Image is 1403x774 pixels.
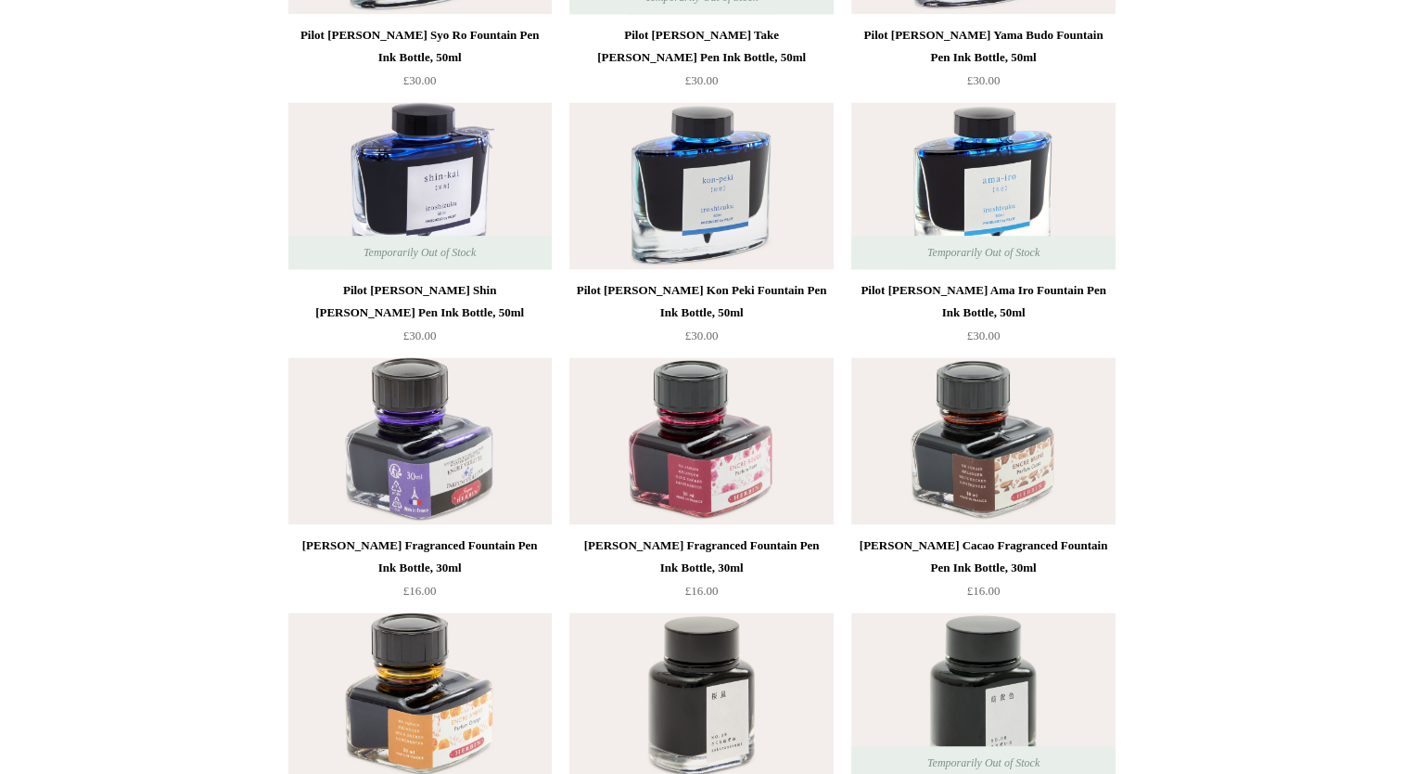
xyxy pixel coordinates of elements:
span: £30.00 [967,73,1001,87]
span: £16.00 [403,584,437,598]
a: Pilot [PERSON_NAME] Kon Peki Fountain Pen Ink Bottle, 50ml £30.00 [569,279,833,355]
a: Herbin Cacao Fragranced Fountain Pen Ink Bottle, 30ml Herbin Cacao Fragranced Fountain Pen Ink Bo... [851,357,1115,524]
span: £30.00 [403,329,437,342]
span: £30.00 [403,73,437,87]
img: Herbin Rose Fragranced Fountain Pen Ink Bottle, 30ml [569,357,833,524]
a: [PERSON_NAME] Cacao Fragranced Fountain Pen Ink Bottle, 30ml £16.00 [851,535,1115,611]
span: Temporarily Out of Stock [345,236,494,269]
img: Herbin Violet Fragranced Fountain Pen Ink Bottle, 30ml [288,357,552,524]
div: Pilot [PERSON_NAME] Kon Peki Fountain Pen Ink Bottle, 50ml [574,279,828,324]
div: [PERSON_NAME] Fragranced Fountain Pen Ink Bottle, 30ml [574,535,828,579]
img: Pilot Iro Shizuku Shin Kai Fountain Pen Ink Bottle, 50ml [288,102,552,269]
a: Pilot [PERSON_NAME] Ama Iro Fountain Pen Ink Bottle, 50ml £30.00 [851,279,1115,355]
span: Temporarily Out of Stock [909,236,1058,269]
div: Pilot [PERSON_NAME] Shin [PERSON_NAME] Pen Ink Bottle, 50ml [293,279,547,324]
img: Pilot Iro Shizuku Ama Iro Fountain Pen Ink Bottle, 50ml [851,102,1115,269]
span: £30.00 [967,329,1001,342]
a: Pilot Iro Shizuku Kon Peki Fountain Pen Ink Bottle, 50ml Pilot Iro Shizuku Kon Peki Fountain Pen ... [569,102,833,269]
span: £30.00 [685,329,719,342]
a: Pilot Iro Shizuku Ama Iro Fountain Pen Ink Bottle, 50ml Pilot Iro Shizuku Ama Iro Fountain Pen In... [851,102,1115,269]
a: Pilot [PERSON_NAME] Shin [PERSON_NAME] Pen Ink Bottle, 50ml £30.00 [288,279,552,355]
a: Herbin Rose Fragranced Fountain Pen Ink Bottle, 30ml Herbin Rose Fragranced Fountain Pen Ink Bott... [569,357,833,524]
a: [PERSON_NAME] Fragranced Fountain Pen Ink Bottle, 30ml £16.00 [288,535,552,611]
a: Pilot [PERSON_NAME] Syo Ro Fountain Pen Ink Bottle, 50ml £30.00 [288,24,552,100]
div: [PERSON_NAME] Fragranced Fountain Pen Ink Bottle, 30ml [293,535,547,579]
div: Pilot [PERSON_NAME] Yama Budo Fountain Pen Ink Bottle, 50ml [856,24,1110,69]
a: Herbin Violet Fragranced Fountain Pen Ink Bottle, 30ml Herbin Violet Fragranced Fountain Pen Ink ... [288,357,552,524]
a: [PERSON_NAME] Fragranced Fountain Pen Ink Bottle, 30ml £16.00 [569,535,833,611]
div: Pilot [PERSON_NAME] Ama Iro Fountain Pen Ink Bottle, 50ml [856,279,1110,324]
a: Pilot [PERSON_NAME] Take [PERSON_NAME] Pen Ink Bottle, 50ml £30.00 [569,24,833,100]
a: Pilot Iro Shizuku Shin Kai Fountain Pen Ink Bottle, 50ml Pilot Iro Shizuku Shin Kai Fountain Pen ... [288,102,552,269]
div: Pilot [PERSON_NAME] Take [PERSON_NAME] Pen Ink Bottle, 50ml [574,24,828,69]
a: Pilot [PERSON_NAME] Yama Budo Fountain Pen Ink Bottle, 50ml £30.00 [851,24,1115,100]
div: Pilot [PERSON_NAME] Syo Ro Fountain Pen Ink Bottle, 50ml [293,24,547,69]
div: [PERSON_NAME] Cacao Fragranced Fountain Pen Ink Bottle, 30ml [856,535,1110,579]
span: £30.00 [685,73,719,87]
img: Pilot Iro Shizuku Kon Peki Fountain Pen Ink Bottle, 50ml [569,102,833,269]
span: £16.00 [967,584,1001,598]
span: £16.00 [685,584,719,598]
img: Herbin Cacao Fragranced Fountain Pen Ink Bottle, 30ml [851,357,1115,524]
